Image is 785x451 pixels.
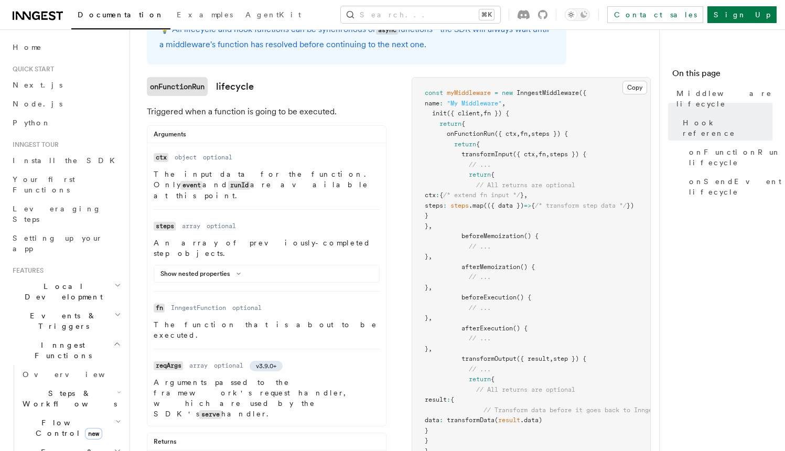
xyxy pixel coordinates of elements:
[491,375,494,383] span: {
[539,151,546,158] span: fn
[672,67,772,84] h4: On this page
[483,406,660,414] span: // Transform data before it goes back to Inngest
[531,130,568,137] span: steps }) {
[376,26,398,35] code: async
[461,263,520,271] span: afterMemoization
[454,141,476,148] span: return
[607,6,703,23] a: Contact sales
[159,22,554,52] p: 💡 All lifecycle and hook functions can be synchronous or functions - the SDK will always wait unt...
[425,191,436,199] span: ctx
[685,143,772,172] a: onFunctionRun lifecycle
[502,100,506,107] span: ,
[683,117,772,138] span: Hook reference
[447,416,494,424] span: transformData
[177,10,233,19] span: Examples
[85,428,102,439] span: new
[8,65,54,73] span: Quick start
[154,153,168,162] code: ctx
[428,345,432,352] span: ,
[679,113,772,143] a: Hook reference
[565,8,590,21] button: Toggle dark mode
[78,10,164,19] span: Documentation
[524,232,539,240] span: () {
[13,119,51,127] span: Python
[23,370,131,379] span: Overview
[513,325,528,332] span: () {
[147,437,386,450] div: Returns
[535,202,627,209] span: /* transform step data */
[436,191,439,199] span: :
[18,384,123,413] button: Steps & Workflows
[535,151,539,158] span: ,
[8,340,113,361] span: Inngest Functions
[8,277,123,306] button: Local Development
[171,304,226,312] dd: InngestFunction
[8,281,114,302] span: Local Development
[182,222,200,230] dd: array
[443,202,447,209] span: :
[425,314,428,321] span: }
[550,355,553,362] span: ,
[707,6,777,23] a: Sign Up
[439,191,443,199] span: {
[425,437,428,444] span: }
[447,130,494,137] span: onFunctionRun
[528,130,531,137] span: ,
[13,234,103,253] span: Setting up your app
[461,294,517,301] span: beforeExecution
[147,77,254,96] a: onFunctionRunlifecycle
[672,84,772,113] a: Middleware lifecycle
[154,169,380,201] p: The input data for the function. Only and are available at this point.
[531,202,535,209] span: {
[8,199,123,229] a: Leveraging Steps
[553,355,586,362] span: step }) {
[147,77,208,96] code: onFunctionRun
[8,94,123,113] a: Node.js
[461,325,513,332] span: afterExecution
[447,100,502,107] span: "My Middleware"
[469,304,491,312] span: // ...
[425,222,428,230] span: }
[517,89,579,96] span: InngestMiddleware
[189,361,208,370] dd: array
[689,176,781,197] span: onSendEvent lifecycle
[8,141,59,149] span: Inngest tour
[476,181,575,189] span: // All returns are optional
[341,6,500,23] button: Search...⌘K
[461,355,517,362] span: transformOutput
[469,375,491,383] span: return
[203,153,232,162] dd: optional
[579,89,586,96] span: ({
[18,417,115,438] span: Flow Control
[469,366,491,373] span: // ...
[13,205,101,223] span: Leveraging Steps
[18,413,123,443] button: Flow Controlnew
[524,191,528,199] span: ,
[8,76,123,94] a: Next.js
[447,89,491,96] span: myMiddleware
[439,416,443,424] span: :
[443,191,520,199] span: /* extend fn input */
[199,410,221,419] code: serve
[425,202,443,209] span: steps
[546,151,550,158] span: ,
[180,181,202,190] code: event
[461,151,513,158] span: transformInput
[8,229,123,258] a: Setting up your app
[425,212,428,219] span: }
[494,130,517,137] span: ({ ctx
[8,336,123,365] button: Inngest Functions
[517,130,520,137] span: ,
[461,120,465,127] span: {
[13,175,75,194] span: Your first Functions
[8,310,114,331] span: Events & Triggers
[483,110,509,117] span: fn }) {
[18,365,123,384] a: Overview
[483,202,524,209] span: (({ data })
[154,377,380,420] p: Arguments passed to the framework's request handler, which are used by the SDK's handler.
[494,416,498,424] span: (
[239,3,307,28] a: AgentKit
[170,3,239,28] a: Examples
[689,147,781,168] span: onFunctionRun lifecycle
[450,202,469,209] span: steps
